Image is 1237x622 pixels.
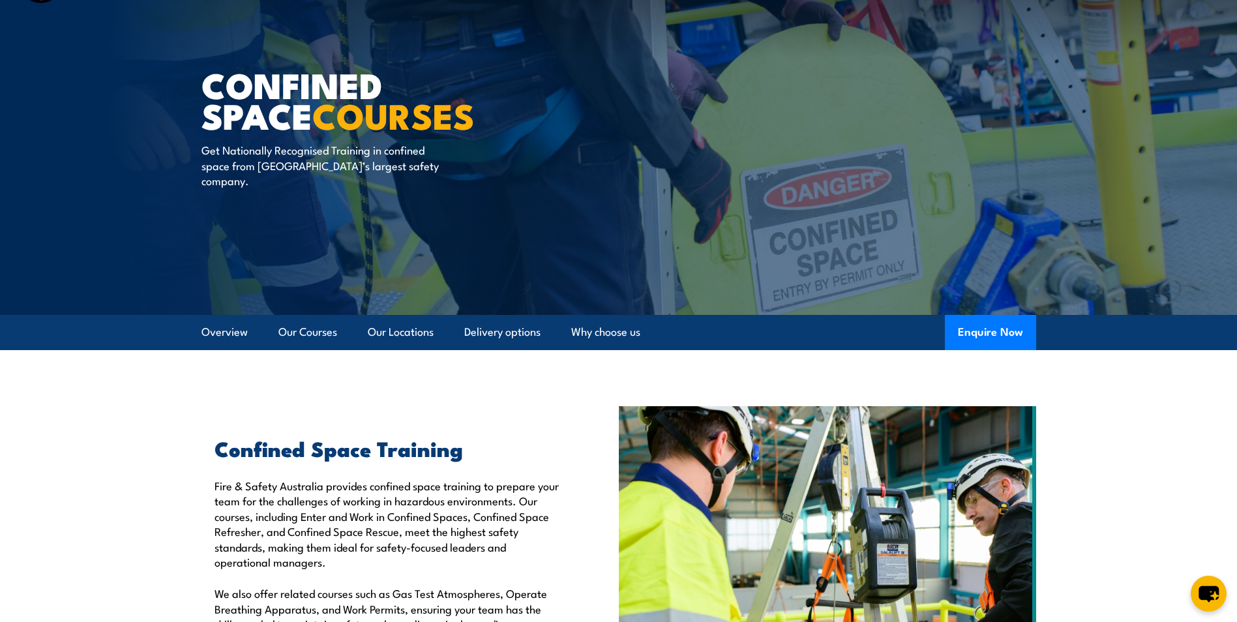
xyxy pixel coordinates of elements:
[278,315,337,349] a: Our Courses
[201,315,248,349] a: Overview
[571,315,640,349] a: Why choose us
[215,478,559,569] p: Fire & Safety Australia provides confined space training to prepare your team for the challenges ...
[215,439,559,457] h2: Confined Space Training
[312,87,475,141] strong: COURSES
[945,315,1036,350] button: Enquire Now
[201,69,524,130] h1: Confined Space
[201,142,440,188] p: Get Nationally Recognised Training in confined space from [GEOGRAPHIC_DATA]’s largest safety comp...
[368,315,434,349] a: Our Locations
[1191,576,1227,612] button: chat-button
[464,315,541,349] a: Delivery options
